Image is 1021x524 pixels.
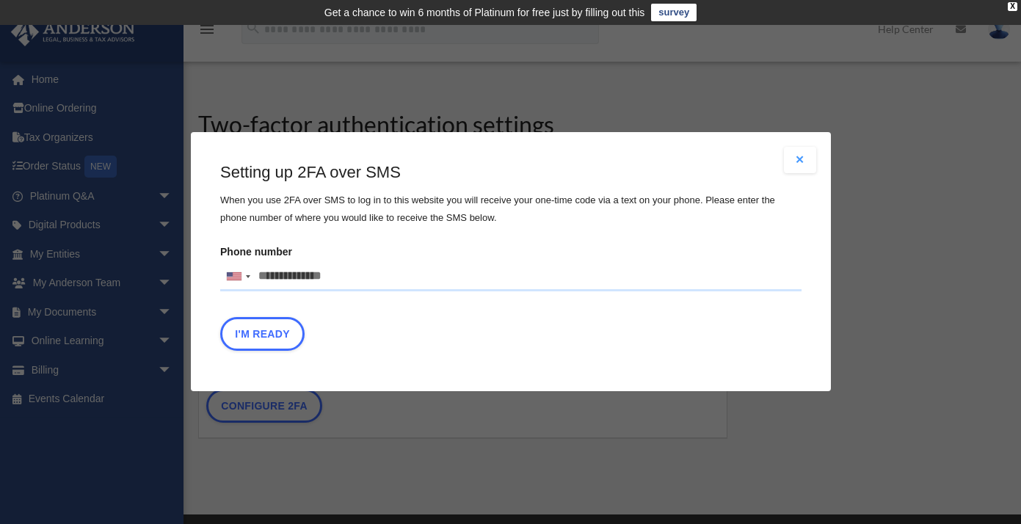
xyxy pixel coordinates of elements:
p: When you use 2FA over SMS to log in to this website you will receive your one-time code via a tex... [220,192,802,227]
div: United States: +1 [221,263,255,291]
div: Get a chance to win 6 months of Platinum for free just by filling out this [324,4,645,21]
h3: Setting up 2FA over SMS [220,161,802,184]
a: survey [651,4,697,21]
input: Phone numberList of countries [220,262,802,291]
label: Phone number [220,241,802,291]
button: Close modal [784,147,816,173]
button: I'm Ready [220,318,305,352]
div: close [1008,2,1017,11]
